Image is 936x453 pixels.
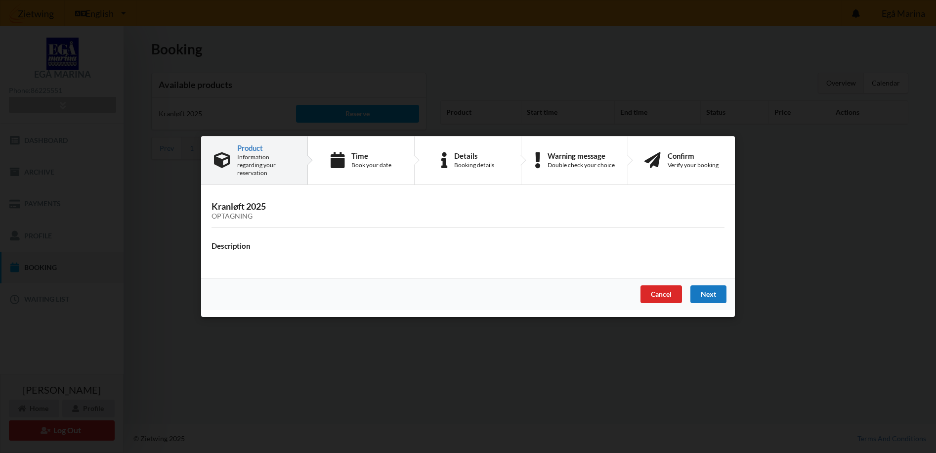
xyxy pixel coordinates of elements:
div: Verify your booking [668,161,719,169]
h4: Description [212,241,724,251]
h3: Kranløft 2025 [212,201,724,221]
div: Next [690,285,726,303]
div: Product [237,144,295,152]
div: Booking details [454,161,494,169]
div: Book your date [351,161,391,169]
div: Time [351,152,391,160]
div: Information regarding your reservation [237,153,295,177]
div: Double check your choice [548,161,615,169]
div: Warning message [548,152,615,160]
div: Cancel [640,285,682,303]
div: Details [454,152,494,160]
div: Confirm [668,152,719,160]
div: Optagning [212,212,724,221]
